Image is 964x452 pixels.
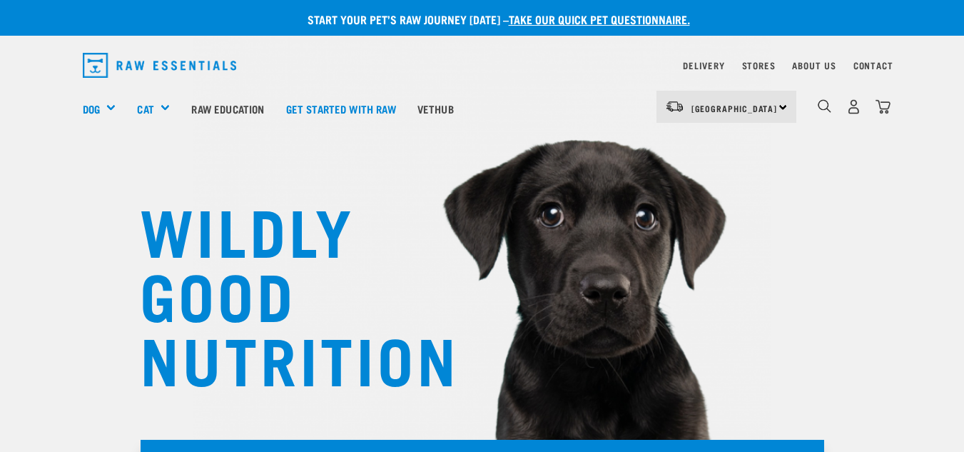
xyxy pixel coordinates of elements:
[846,99,861,114] img: user.png
[665,100,684,113] img: van-moving.png
[742,63,776,68] a: Stores
[83,53,237,78] img: Raw Essentials Logo
[853,63,893,68] a: Contact
[792,63,836,68] a: About Us
[509,16,690,22] a: take our quick pet questionnaire.
[683,63,724,68] a: Delivery
[818,99,831,113] img: home-icon-1@2x.png
[181,80,275,137] a: Raw Education
[137,101,153,117] a: Cat
[71,47,893,84] nav: dropdown navigation
[876,99,891,114] img: home-icon@2x.png
[407,80,465,137] a: Vethub
[83,101,100,117] a: Dog
[275,80,407,137] a: Get started with Raw
[691,106,778,111] span: [GEOGRAPHIC_DATA]
[140,196,425,389] h1: WILDLY GOOD NUTRITION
